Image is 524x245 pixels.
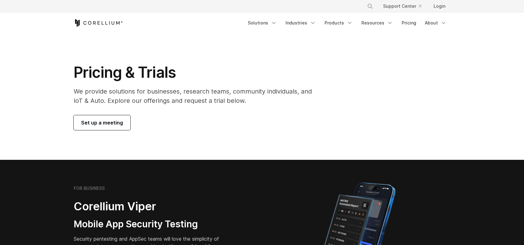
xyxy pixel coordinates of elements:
h2: Corellium Viper [74,199,232,213]
p: We provide solutions for businesses, research teams, community individuals, and IoT & Auto. Explo... [74,87,321,105]
a: Industries [282,17,320,28]
a: Corellium Home [74,19,123,27]
div: Navigation Menu [244,17,450,28]
h1: Pricing & Trials [74,63,321,82]
a: Set up a meeting [74,115,130,130]
div: Navigation Menu [360,1,450,12]
a: Products [321,17,356,28]
span: Set up a meeting [81,119,123,126]
h6: FOR BUSINESS [74,186,105,191]
a: Resources [358,17,397,28]
a: Login [429,1,450,12]
a: About [421,17,450,28]
button: Search [365,1,376,12]
a: Pricing [398,17,420,28]
a: Solutions [244,17,281,28]
h3: Mobile App Security Testing [74,218,232,230]
a: Support Center [378,1,426,12]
